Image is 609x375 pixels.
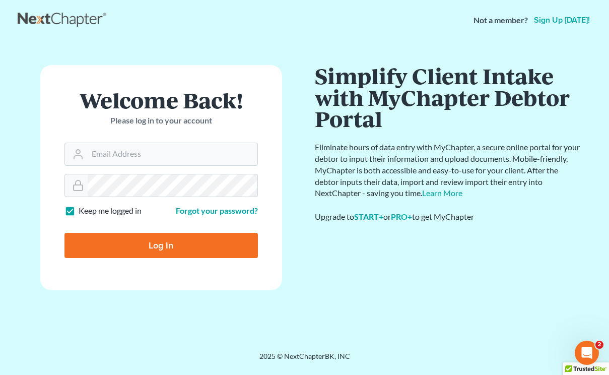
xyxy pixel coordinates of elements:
a: Sign up [DATE]! [532,16,592,24]
span: 2 [595,341,603,349]
a: START+ [354,212,383,221]
a: Forgot your password? [176,206,258,215]
label: Keep me logged in [79,205,142,217]
a: Learn More [422,188,462,198]
strong: Not a member? [473,15,528,26]
iframe: Intercom live chat [575,341,599,365]
p: Please log in to your account [64,115,258,127]
input: Email Address [88,143,257,165]
h1: Simplify Client Intake with MyChapter Debtor Portal [315,65,582,130]
a: PRO+ [391,212,412,221]
h1: Welcome Back! [64,89,258,111]
input: Log In [64,233,258,258]
div: 2025 © NextChapterBK, INC [18,351,592,369]
div: Upgrade to or to get MyChapter [315,211,582,223]
p: Eliminate hours of data entry with MyChapter, a secure online portal for your debtor to input the... [315,142,582,199]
